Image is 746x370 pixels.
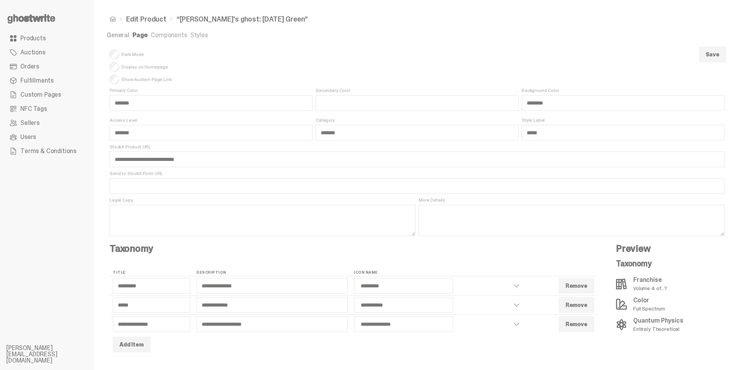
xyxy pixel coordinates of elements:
th: Description [193,269,351,276]
li: “[PERSON_NAME]'s ghost: [DATE] Green” [166,16,308,23]
input: Category [316,125,518,141]
span: Access Level [110,117,312,123]
span: More Details [419,197,724,203]
span: Display on Homepage [110,62,178,72]
a: Custom Pages [6,88,88,102]
span: Background Color [522,87,724,94]
a: Users [6,130,88,144]
span: Primary Color [110,87,312,94]
span: Style Label [522,117,724,123]
a: Auctions [6,45,88,60]
span: Secondary Color [316,87,518,94]
span: NFC Tags [20,106,47,112]
input: Secondary Color [316,95,518,111]
p: Entirely Theoretical [633,326,683,332]
input: Background Color [522,95,724,111]
a: Page [132,31,148,39]
a: Components [151,31,187,39]
a: Orders [6,60,88,74]
h4: Taxonomy [110,244,597,253]
a: Terms & Conditions [6,144,88,158]
a: Products [6,31,88,45]
span: Products [20,35,46,42]
input: Send to StockX Form URL [110,178,724,194]
input: Display on Homepage [110,62,119,72]
p: Quantum Physics [633,318,683,324]
p: Color [633,297,665,303]
input: Show Auction Page Link [110,75,119,84]
p: Volume 4 of...? [633,285,667,291]
a: Styles [190,31,208,39]
button: Remove [559,316,594,332]
span: Legal Copy [110,197,415,203]
span: StockX Product URL [110,144,724,150]
span: Users [20,134,36,140]
span: Auctions [20,49,45,56]
input: Primary Color [110,95,312,111]
span: Orders [20,63,39,70]
button: Save [699,47,726,62]
textarea: Legal Copy [110,205,415,236]
span: Terms & Conditions [20,148,76,154]
a: General [107,31,129,39]
input: StockX Product URL [110,152,724,167]
p: Full Spectrum [633,306,665,311]
input: Dark Mode [110,50,119,59]
a: Edit Product [126,16,166,23]
span: Sellers [20,120,40,126]
th: Icon Name [351,269,527,276]
a: NFC Tags [6,102,88,116]
th: Title [110,269,193,276]
input: Style Label [522,125,724,141]
span: Fulfillments [20,78,54,84]
span: Show Auction Page Link [110,75,178,84]
button: Remove [559,297,594,313]
p: Franchise [633,277,667,283]
span: Custom Pages [20,92,61,98]
a: Sellers [6,116,88,130]
p: Taxonomy [616,260,712,267]
a: Fulfillments [6,74,88,88]
span: Category [316,117,518,123]
h4: Preview [616,244,712,253]
textarea: More Details [419,205,724,236]
span: Dark Mode [110,50,178,59]
span: Send to StockX Form URL [110,170,724,177]
li: [PERSON_NAME][EMAIL_ADDRESS][DOMAIN_NAME] [6,345,100,364]
button: Add Item [113,337,150,352]
button: Remove [559,278,594,294]
input: Access Level [110,125,312,141]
